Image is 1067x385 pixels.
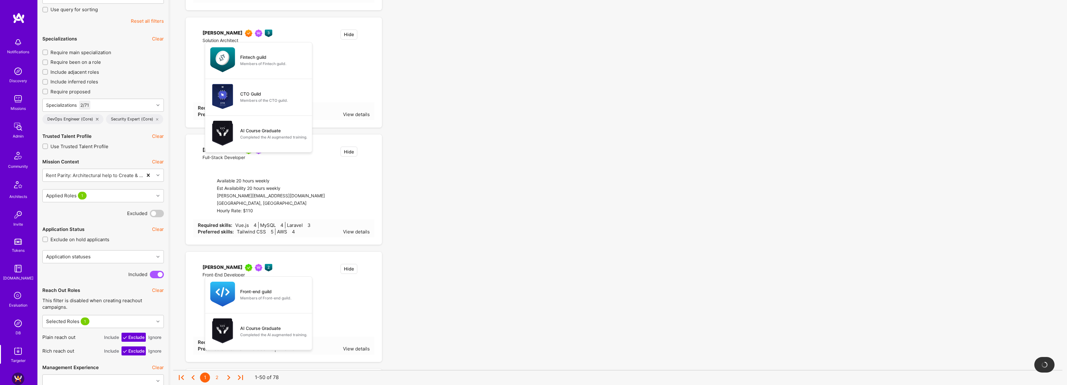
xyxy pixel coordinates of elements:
[202,163,207,167] i: icon linkedIn
[12,120,24,133] img: admin teamwork
[287,230,292,234] i: icon Star
[210,84,235,109] img: CTO Guild
[103,333,120,342] button: Include
[50,59,101,65] span: Require been on a role
[156,118,159,120] i: icon Close
[275,228,295,235] span: AWS 4
[303,223,307,228] i: icon Star
[121,346,146,355] button: Exclude
[127,210,147,217] span: Excluded
[152,287,164,293] button: Clear
[12,209,24,221] img: Invite
[202,154,265,162] div: Full-Stack Developer
[12,247,25,254] div: Tokens
[202,37,272,45] div: Solution Architect
[240,331,307,338] div: Completed the AI augmented training.
[217,192,325,200] div: [PERSON_NAME][EMAIL_ADDRESS][DOMAIN_NAME]
[42,158,79,165] div: Mission Context
[240,97,288,104] div: Members of the CTO guild.
[156,194,160,197] i: icon Chevron
[9,302,27,308] div: Evaluation
[10,373,26,385] a: A.Team: AIR
[12,65,24,77] img: discovery
[156,320,160,323] i: icon Chevron
[210,47,235,72] img: Fintech guild
[240,288,272,295] div: Front-end guild
[276,223,280,228] i: icon Star
[45,191,89,200] div: Applied Roles
[128,271,147,278] span: Included
[11,357,26,364] div: Targeter
[156,255,160,258] i: icon Chevron
[123,336,127,340] i: icon CheckWhite
[245,264,252,271] img: A.Teamer in Residence
[341,147,357,157] button: Hide
[152,35,164,42] button: Clear
[255,374,279,381] div: 1-50 of 78
[12,317,24,330] img: Admin Search
[42,114,103,124] div: DevOps Engineer (Core)
[156,379,160,383] i: icon Chevron
[156,174,160,177] i: icon Chevron
[266,230,271,234] i: icon Star
[240,54,266,60] div: Fintech guild
[198,222,232,228] strong: Required skills:
[96,118,98,120] i: icon Close
[240,134,307,140] div: Completed the AI augmented training.
[42,133,92,139] div: Trusted Talent Profile
[258,222,283,228] span: MySQL 4
[12,290,24,302] i: icon SelectionTeam
[13,221,23,228] div: Invite
[202,147,242,154] div: [PERSON_NAME]
[343,345,370,352] div: View details
[12,36,24,49] img: bell
[202,280,207,285] i: icon linkedIn
[202,46,207,50] i: icon linkedIn
[217,200,325,207] div: [GEOGRAPHIC_DATA], [GEOGRAPHIC_DATA]
[217,185,325,192] div: Est Availability 20 hours weekly
[8,163,28,170] div: Community
[240,295,291,301] div: Members of Front-end guild.
[152,133,164,139] button: Clear
[343,111,370,118] div: View details
[1040,360,1049,369] img: loading
[12,262,24,275] img: guide book
[45,317,92,326] div: Selected Roles
[12,373,24,385] img: A.Team: AIR
[240,127,281,134] div: AI Course Graduate
[9,193,27,200] div: Architects
[46,172,143,178] div: Rent Parity: Architectural help to Create & Deploy strategy for a working piece of software devel...
[210,282,235,307] img: Front-end guild
[79,101,90,110] div: 2 / 71
[50,143,108,150] span: Use Trusted Talent Profile
[365,264,370,269] i: icon EmptyStar
[202,271,272,279] div: Front-End Developer
[16,330,21,336] div: DB
[245,30,252,37] img: Exceptional A.Teamer
[198,339,232,345] strong: Required skills:
[45,252,92,261] div: Application statuses
[234,222,257,228] span: Vue.js 4
[217,177,325,185] div: Available 20 hours weekly
[200,373,210,383] div: 1
[14,239,22,245] img: tokens
[50,78,98,85] span: Include inferred roles
[249,223,254,228] i: icon Star
[42,226,84,232] div: Application Status
[123,349,127,354] i: icon CheckWhite
[198,229,234,235] strong: Preferred skills:
[202,30,242,37] div: [PERSON_NAME]
[12,12,25,24] img: logo
[240,60,286,67] div: Members of Fintech guild.
[50,49,111,56] span: Require main specialization
[365,147,370,151] i: icon EmptyStar
[106,114,164,124] div: Security Expert (Core)
[12,93,24,105] img: teamwork
[50,236,109,243] span: Exclude on hold applicants
[103,346,120,355] button: Include
[131,18,164,24] button: Reset all filters
[50,88,90,95] span: Require proposed
[42,35,77,42] div: Specializations
[341,264,357,274] button: Hide
[78,192,87,200] span: 1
